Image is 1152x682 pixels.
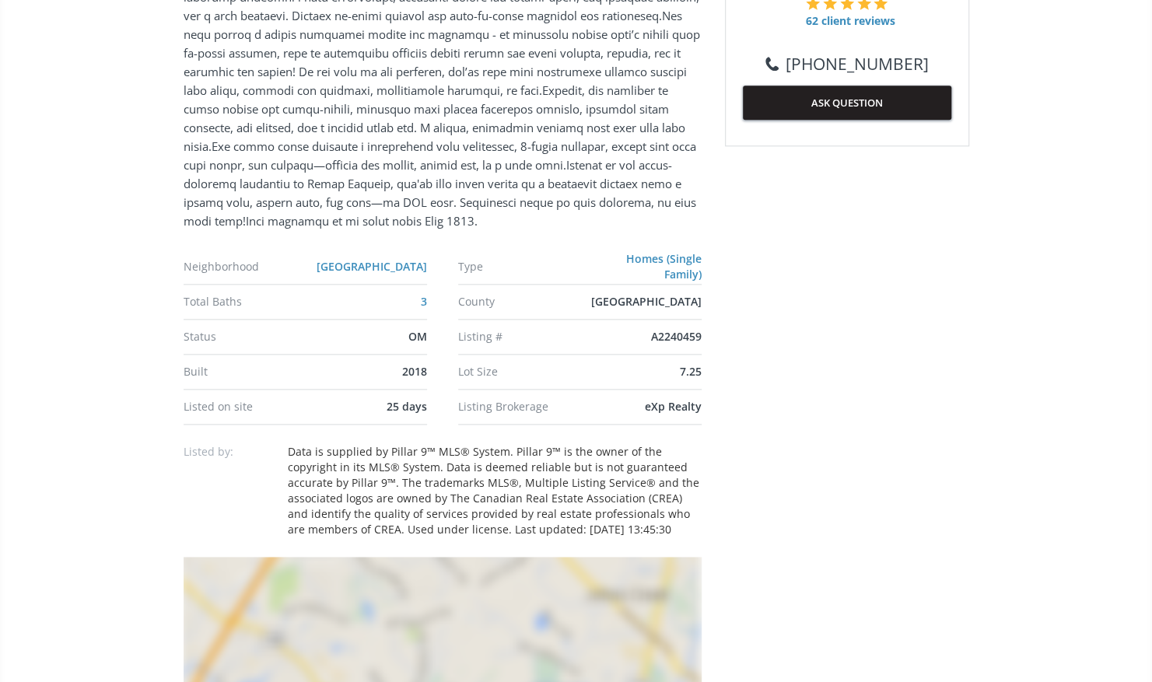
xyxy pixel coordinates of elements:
span: A2240459 [651,329,702,344]
a: [GEOGRAPHIC_DATA] [317,259,427,274]
a: 3 [421,294,427,309]
span: eXp Realty [645,399,702,414]
div: Listed on site [184,401,313,412]
span: 7.25 [680,364,702,379]
div: Data is supplied by Pillar 9™ MLS® System. Pillar 9™ is the owner of the copyright in its MLS® Sy... [288,444,702,537]
div: Listing Brokerage [458,401,587,412]
div: Built [184,366,313,377]
span: OM [408,329,427,344]
div: Status [184,331,313,342]
div: Neighborhood [184,261,313,272]
div: County [458,296,587,307]
a: [PHONE_NUMBER] [765,52,929,75]
span: [GEOGRAPHIC_DATA] [591,294,702,309]
div: Lot Size [458,366,587,377]
div: Type [458,261,587,272]
a: Homes (Single Family) [626,251,702,282]
div: Total Baths [184,296,313,307]
span: 62 client reviews [806,13,895,29]
div: Listing # [458,331,587,342]
span: 2018 [402,364,427,379]
span: 25 days [387,399,427,414]
p: Listed by: [184,444,277,460]
button: ASK QUESTION [743,86,951,120]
